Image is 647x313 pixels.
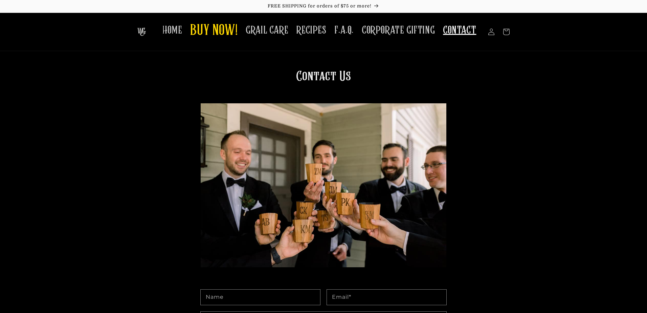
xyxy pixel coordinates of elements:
[439,20,480,41] a: CONTACT
[358,20,439,41] a: CORPORATE GIFTING
[158,20,186,41] a: HOME
[443,24,476,37] span: CONTACT
[362,24,435,37] span: CORPORATE GIFTING
[7,3,640,9] p: FREE SHIPPING for orders of $75 or more!
[296,24,326,37] span: RECIPES
[242,20,292,41] a: GRAIL CARE
[334,24,354,37] span: F.A.Q.
[330,20,358,41] a: F.A.Q.
[190,22,238,40] span: BUY NOW!
[162,24,182,37] span: HOME
[201,68,446,273] h1: Contact Us
[292,20,330,41] a: RECIPES
[137,28,146,36] img: The Whiskey Grail
[246,24,288,37] span: GRAIL CARE
[186,18,242,44] a: BUY NOW!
